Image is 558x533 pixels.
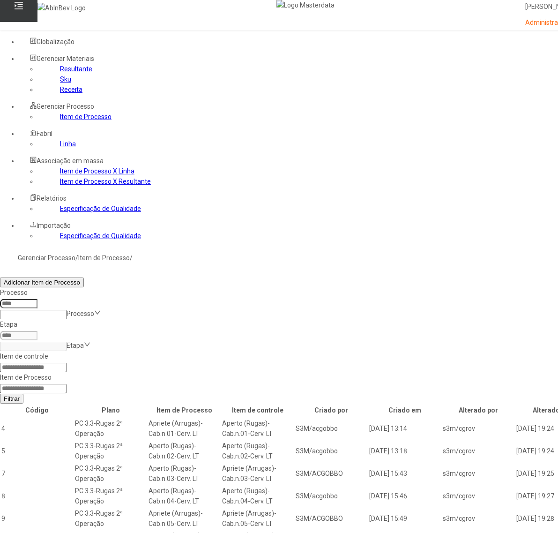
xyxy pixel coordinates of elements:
[37,55,94,62] span: Gerenciar Materiais
[295,405,368,416] th: Criado por
[1,418,74,439] td: 4
[60,113,112,120] a: Item de Processo
[37,222,71,229] span: Importação
[130,254,133,262] nz-breadcrumb-separator: /
[74,463,147,484] td: PC 3.3-Rugas 2ª Operação
[442,440,515,462] td: s3m/cgrov
[222,405,294,416] th: Item de controle
[222,463,294,484] td: Apriete (Arrugas)-Cab.n.03-Cerv. LT
[1,440,74,462] td: 5
[295,440,368,462] td: S3M/acgobbo
[60,167,134,175] a: Item de Processo X Linha
[60,232,141,240] a: Especificação de Qualidade
[37,195,67,202] span: Relatórios
[60,65,92,73] a: Resultante
[4,395,20,402] span: Filtrar
[148,463,221,484] td: Aperto (Rugas)-Cab.n.03-Cerv. LT
[295,463,368,484] td: S3M/ACGOBBO
[1,485,74,507] td: 8
[148,485,221,507] td: Aperto (Rugas)-Cab.n.04-Cerv. LT
[37,130,52,137] span: Fabril
[148,440,221,462] td: Aperto (Rugas)-Cab.n.02-Cerv. LT
[37,103,94,110] span: Gerenciar Processo
[67,342,84,349] nz-select-placeholder: Etapa
[148,508,221,529] td: Apriete (Arrugas)-Cab.n.05-Cerv. LT
[78,254,130,262] a: Item de Processo
[74,418,147,439] td: PC 3.3-Rugas 2ª Operação
[37,157,104,165] span: Associação em massa
[222,508,294,529] td: Apriete (Arrugas)-Cab.n.05-Cerv. LT
[442,485,515,507] td: s3m/cgrov
[74,440,147,462] td: PC 3.3-Rugas 2ª Operação
[222,485,294,507] td: Aperto (Rugas)-Cab.n.04-Cerv. LT
[295,485,368,507] td: S3M/acgobbo
[369,508,441,529] td: [DATE] 15:49
[295,418,368,439] td: S3M/acgobbo
[1,463,74,484] td: 7
[442,418,515,439] td: s3m/cgrov
[1,508,74,529] td: 9
[4,279,80,286] span: Adicionar Item de Processo
[60,140,76,148] a: Linha
[67,310,94,317] nz-select-placeholder: Processo
[369,463,441,484] td: [DATE] 15:43
[75,254,78,262] nz-breadcrumb-separator: /
[1,405,74,416] th: Código
[148,418,221,439] td: Apriete (Arrugas)-Cab.n.01-Cerv. LT
[60,205,141,212] a: Especificação de Qualidade
[222,418,294,439] td: Aperto (Rugas)-Cab.n.01-Cerv. LT
[369,485,441,507] td: [DATE] 15:46
[442,508,515,529] td: s3m/cgrov
[442,405,515,416] th: Alterado por
[442,463,515,484] td: s3m/cgrov
[148,405,221,416] th: Item de Processo
[18,254,75,262] a: Gerenciar Processo
[74,405,147,416] th: Plano
[369,418,441,439] td: [DATE] 13:14
[60,178,151,185] a: Item de Processo X Resultante
[60,75,71,83] a: Sku
[369,405,441,416] th: Criado em
[74,485,147,507] td: PC 3.3-Rugas 2ª Operação
[37,38,74,45] span: Globalização
[295,508,368,529] td: S3M/ACGOBBO
[369,440,441,462] td: [DATE] 13:18
[74,508,147,529] td: PC 3.3-Rugas 2ª Operação
[60,86,82,93] a: Receita
[222,440,294,462] td: Aperto (Rugas)-Cab.n.02-Cerv. LT
[37,3,86,13] img: AbInBev Logo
